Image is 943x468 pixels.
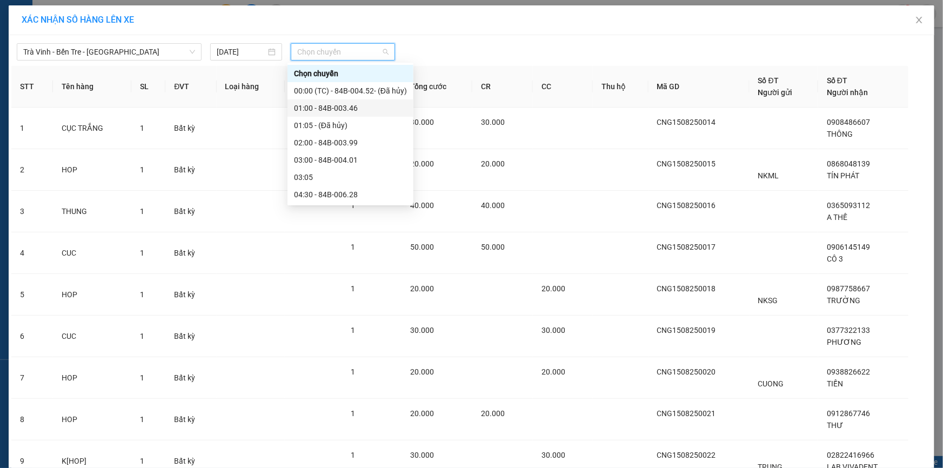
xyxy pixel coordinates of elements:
[53,191,131,232] td: THUNG
[657,409,716,418] span: CNG1508250021
[53,66,131,108] th: Tên hàng
[827,159,870,168] span: 0868048139
[351,451,355,459] span: 1
[11,149,53,191] td: 2
[827,451,874,459] span: 02822416966
[827,379,843,388] span: TIẾN
[904,5,934,36] button: Close
[11,191,53,232] td: 3
[758,379,784,388] span: CUONG
[481,159,505,168] span: 20.000
[140,124,144,132] span: 1
[11,316,53,357] td: 6
[140,207,144,216] span: 1
[827,284,870,293] span: 0987758667
[165,66,216,108] th: ĐVT
[351,243,355,251] span: 1
[53,274,131,316] td: HOP
[827,326,870,335] span: 0377322133
[657,451,716,459] span: CNG1508250022
[297,44,389,60] span: Chọn chuyến
[70,34,180,46] div: HẬN
[351,367,355,376] span: 1
[131,66,166,108] th: SL
[410,159,434,168] span: 20.000
[294,119,407,131] div: 01:05 - (Đã hủy)
[9,9,63,35] div: Cầu Ngang
[53,357,131,399] td: HOP
[481,201,505,210] span: 40.000
[657,118,716,126] span: CNG1508250014
[915,16,924,24] span: close
[351,284,355,293] span: 1
[165,399,216,440] td: Bất kỳ
[53,399,131,440] td: HOP
[217,46,266,58] input: 16/08/2025
[351,326,355,335] span: 1
[165,357,216,399] td: Bất kỳ
[402,66,472,108] th: Tổng cước
[140,165,144,174] span: 1
[410,409,434,418] span: 20.000
[11,232,53,274] td: 4
[657,367,716,376] span: CNG1508250020
[481,243,505,251] span: 50.000
[69,71,84,82] span: CC :
[827,367,870,376] span: 0938826622
[827,88,868,97] span: Người nhận
[410,243,434,251] span: 50.000
[69,68,181,83] div: 150.000
[827,171,859,180] span: TÍN PHÁT
[11,357,53,399] td: 7
[657,243,716,251] span: CNG1508250017
[541,367,565,376] span: 20.000
[53,149,131,191] td: HOP
[70,9,96,21] span: Nhận:
[827,130,853,138] span: THÔNG
[165,149,216,191] td: Bất kỳ
[541,451,565,459] span: 30.000
[53,108,131,149] td: CỤC TRẮNG
[53,232,131,274] td: CUC
[410,367,434,376] span: 20.000
[53,316,131,357] td: CUC
[481,409,505,418] span: 20.000
[165,316,216,357] td: Bất kỳ
[541,284,565,293] span: 20.000
[11,66,53,108] th: STT
[827,255,843,263] span: CÔ 3
[410,326,434,335] span: 30.000
[827,421,843,430] span: THƯ
[657,159,716,168] span: CNG1508250015
[593,66,648,108] th: Thu hộ
[827,338,861,346] span: PHƯƠNG
[70,46,180,62] div: 0368592727
[657,326,716,335] span: CNG1508250019
[351,409,355,418] span: 1
[827,213,847,222] span: A THẾ
[294,171,407,183] div: 03:05
[294,85,407,97] div: 00:00 (TC) - 84B-004.52 - (Đã hủy)
[758,76,779,85] span: Số ĐT
[165,232,216,274] td: Bất kỳ
[287,65,413,82] div: Chọn chuyến
[11,399,53,440] td: 8
[410,201,434,210] span: 40.000
[481,118,505,126] span: 30.000
[410,451,434,459] span: 30.000
[9,10,26,22] span: Gửi:
[22,15,134,25] span: XÁC NHẬN SỐ HÀNG LÊN XE
[23,44,195,60] span: Trà Vinh - Bến Tre - Sài Gòn
[827,201,870,210] span: 0365093112
[758,171,779,180] span: NKML
[294,189,407,200] div: 04:30 - 84B-006.28
[294,68,407,79] div: Chọn chuyến
[410,118,434,126] span: 30.000
[140,373,144,382] span: 1
[140,332,144,340] span: 1
[285,66,342,108] th: Ghi chú
[533,66,593,108] th: CC
[140,415,144,424] span: 1
[165,191,216,232] td: Bất kỳ
[70,9,180,34] div: [GEOGRAPHIC_DATA]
